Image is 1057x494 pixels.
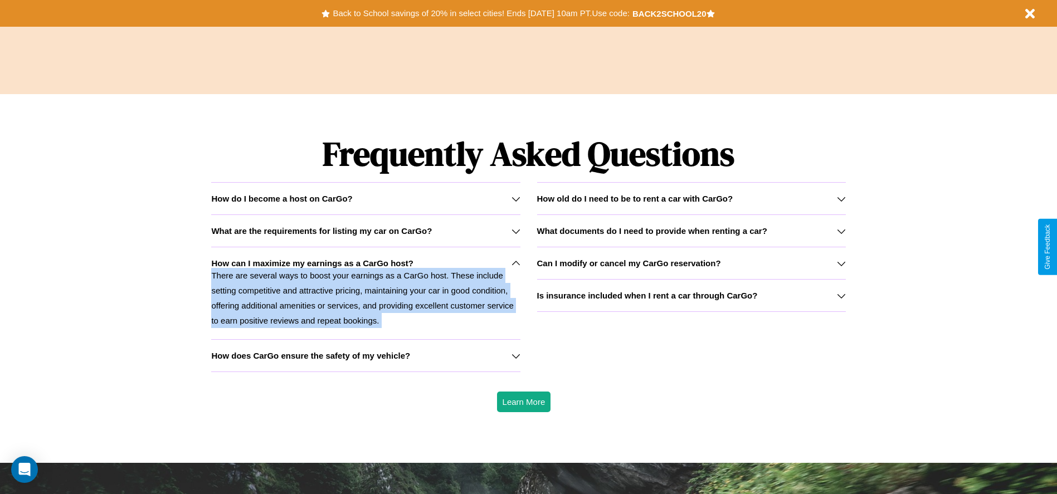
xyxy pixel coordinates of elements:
[537,258,721,268] h3: Can I modify or cancel my CarGo reservation?
[1044,224,1051,270] div: Give Feedback
[537,226,767,236] h3: What documents do I need to provide when renting a car?
[211,125,845,182] h1: Frequently Asked Questions
[632,9,707,18] b: BACK2SCHOOL20
[211,268,520,328] p: There are several ways to boost your earnings as a CarGo host. These include setting competitive ...
[537,291,758,300] h3: Is insurance included when I rent a car through CarGo?
[11,456,38,483] div: Open Intercom Messenger
[211,258,413,268] h3: How can I maximize my earnings as a CarGo host?
[211,351,410,360] h3: How does CarGo ensure the safety of my vehicle?
[497,392,551,412] button: Learn More
[537,194,733,203] h3: How old do I need to be to rent a car with CarGo?
[330,6,632,21] button: Back to School savings of 20% in select cities! Ends [DATE] 10am PT.Use code:
[211,226,432,236] h3: What are the requirements for listing my car on CarGo?
[211,194,352,203] h3: How do I become a host on CarGo?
